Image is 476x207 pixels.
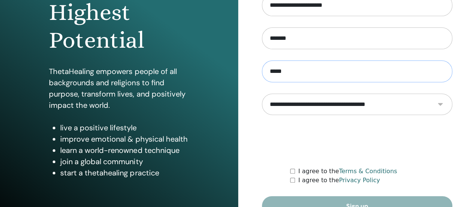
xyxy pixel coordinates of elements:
li: live a positive lifestyle [60,122,189,133]
label: I agree to the [298,167,397,176]
p: ThetaHealing empowers people of all backgrounds and religions to find purpose, transform lives, a... [49,66,189,111]
li: start a thetahealing practice [60,167,189,178]
a: Terms & Conditions [339,168,397,175]
li: join a global community [60,156,189,167]
iframe: reCAPTCHA [300,126,414,156]
li: learn a world-renowned technique [60,145,189,156]
li: improve emotional & physical health [60,133,189,145]
a: Privacy Policy [339,177,380,184]
label: I agree to the [298,176,380,185]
